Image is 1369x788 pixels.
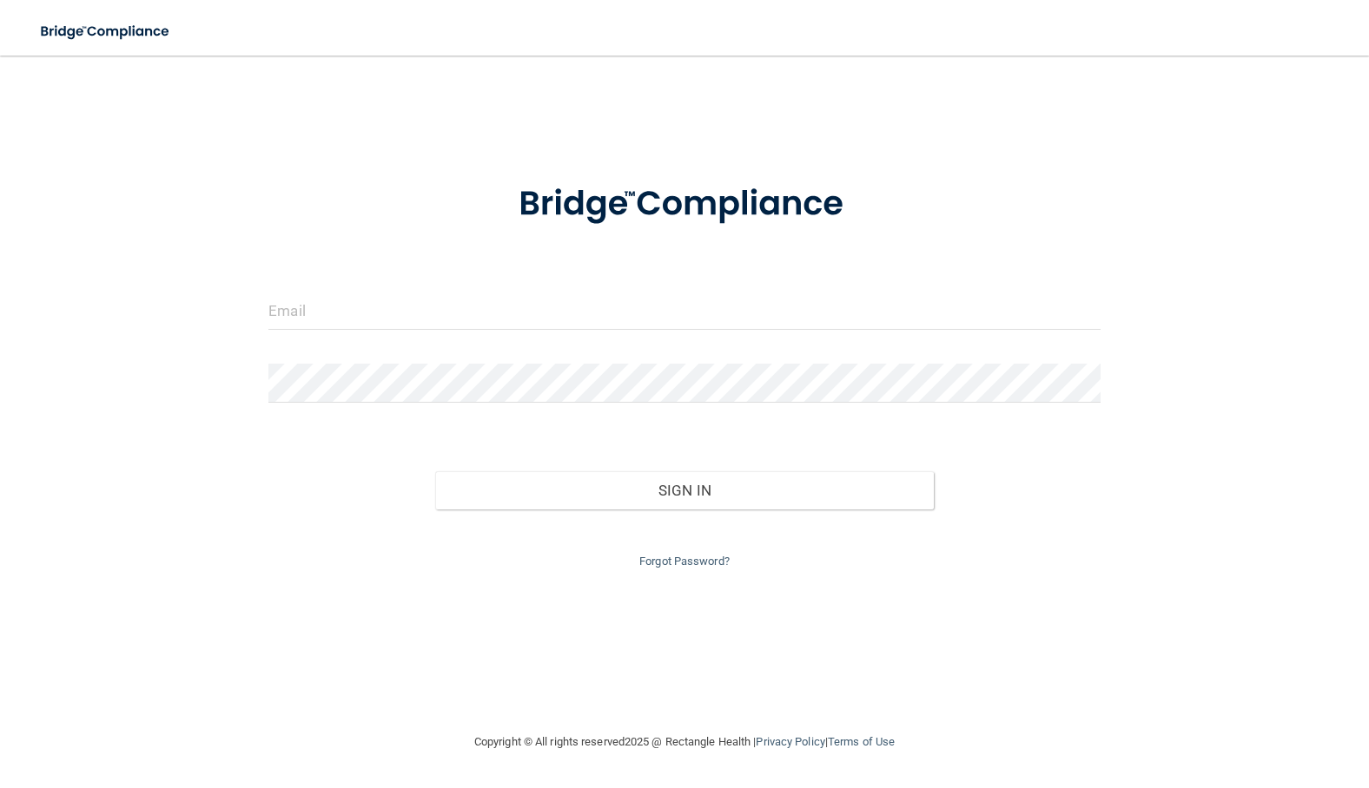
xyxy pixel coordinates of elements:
img: bridge_compliance_login_screen.278c3ca4.svg [26,14,186,49]
button: Sign In [435,471,934,509]
a: Privacy Policy [756,735,824,748]
a: Terms of Use [828,735,895,748]
a: Forgot Password? [639,555,730,568]
div: Copyright © All rights reserved 2025 @ Rectangle Health | | [367,714,1002,770]
img: bridge_compliance_login_screen.278c3ca4.svg [483,160,886,249]
input: Email [268,291,1100,330]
